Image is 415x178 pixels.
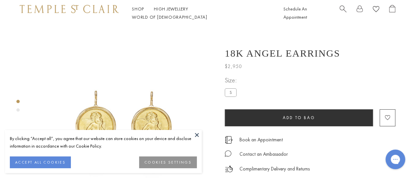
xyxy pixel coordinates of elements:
span: $2,950 [225,62,242,71]
button: ACCEPT ALL COOKIES [10,156,71,168]
a: Schedule An Appointment [283,6,307,20]
div: By clicking “Accept all”, you agree that our website can store cookies on your device and disclos... [10,135,197,150]
button: COOKIES SETTINGS [139,156,197,168]
a: ShopShop [132,6,144,12]
a: Open Shopping Bag [389,5,395,21]
a: World of [DEMOGRAPHIC_DATA]World of [DEMOGRAPHIC_DATA] [132,14,207,20]
div: Product gallery navigation [16,98,20,117]
div: Contact an Ambassador [239,150,288,158]
img: icon_appointment.svg [225,136,233,144]
p: Complimentary Delivery and Returns [239,165,310,173]
span: Size: [225,75,239,86]
a: Book an Appointment [239,136,283,143]
a: Search [340,5,346,21]
img: icon_delivery.svg [225,165,233,173]
span: Add to bag [283,115,315,120]
a: High JewelleryHigh Jewellery [154,6,188,12]
nav: Main navigation [132,5,269,21]
img: Temple St. Clair [20,5,119,13]
iframe: Gorgias live chat messenger [382,147,408,171]
h1: 18K Angel Earrings [225,48,340,59]
img: MessageIcon-01_2.svg [225,150,231,157]
a: View Wishlist [373,5,379,15]
label: S [225,88,237,97]
button: Add to bag [225,109,373,126]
